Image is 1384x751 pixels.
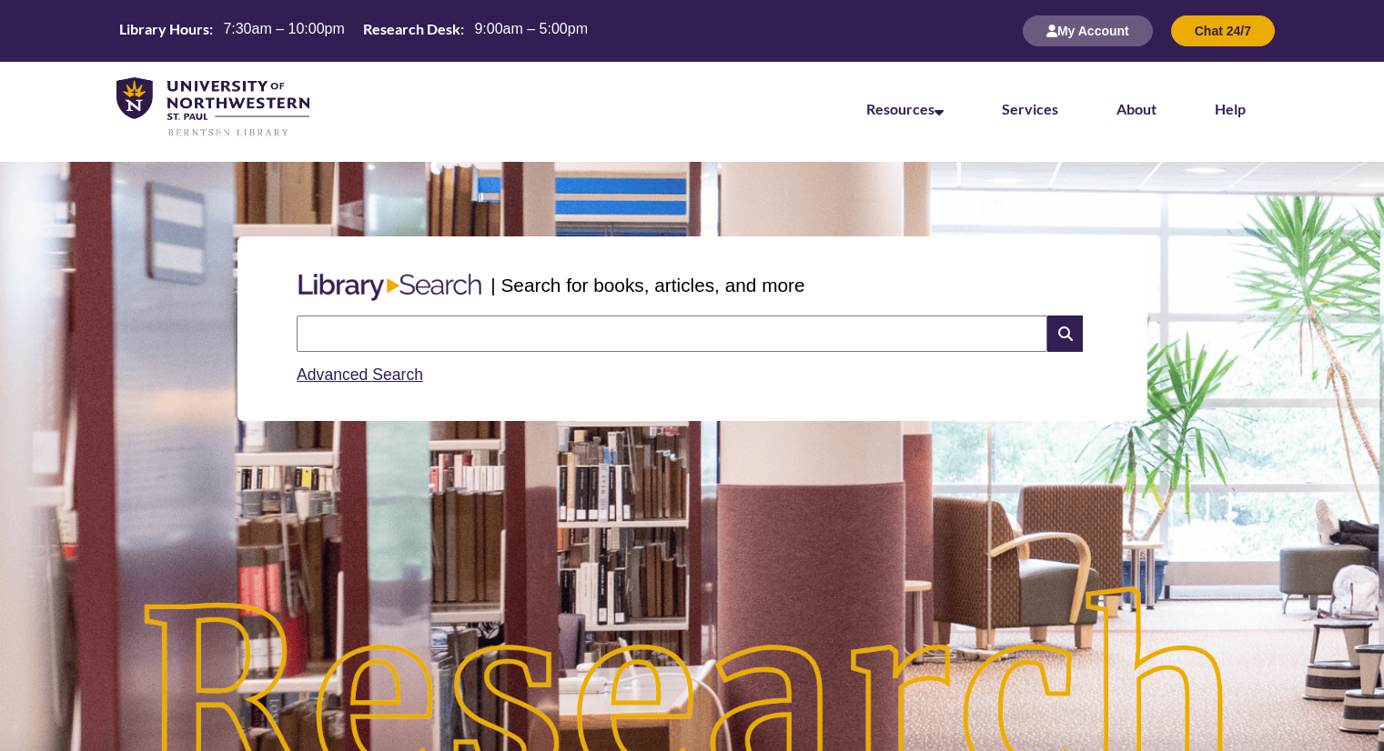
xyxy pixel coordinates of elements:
a: About [1116,100,1157,117]
button: My Account [1023,15,1153,46]
i: Search [1047,315,1082,352]
a: Resources [866,100,944,117]
span: 9:00am – 5:00pm [474,21,588,36]
img: UNWSP Library Logo [116,77,309,138]
a: Hours Today [112,19,595,44]
img: Libary Search [289,266,490,308]
table: Hours Today [112,19,595,42]
a: Services [1002,100,1058,117]
a: My Account [1023,23,1153,38]
th: Research Desk: [356,19,467,39]
a: Chat 24/7 [1171,23,1275,38]
a: Advanced Search [297,365,423,384]
a: Help [1215,100,1246,117]
th: Library Hours: [112,19,216,39]
span: 7:30am – 10:00pm [223,21,344,36]
p: | Search for books, articles, and more [490,271,804,299]
button: Chat 24/7 [1171,15,1275,46]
